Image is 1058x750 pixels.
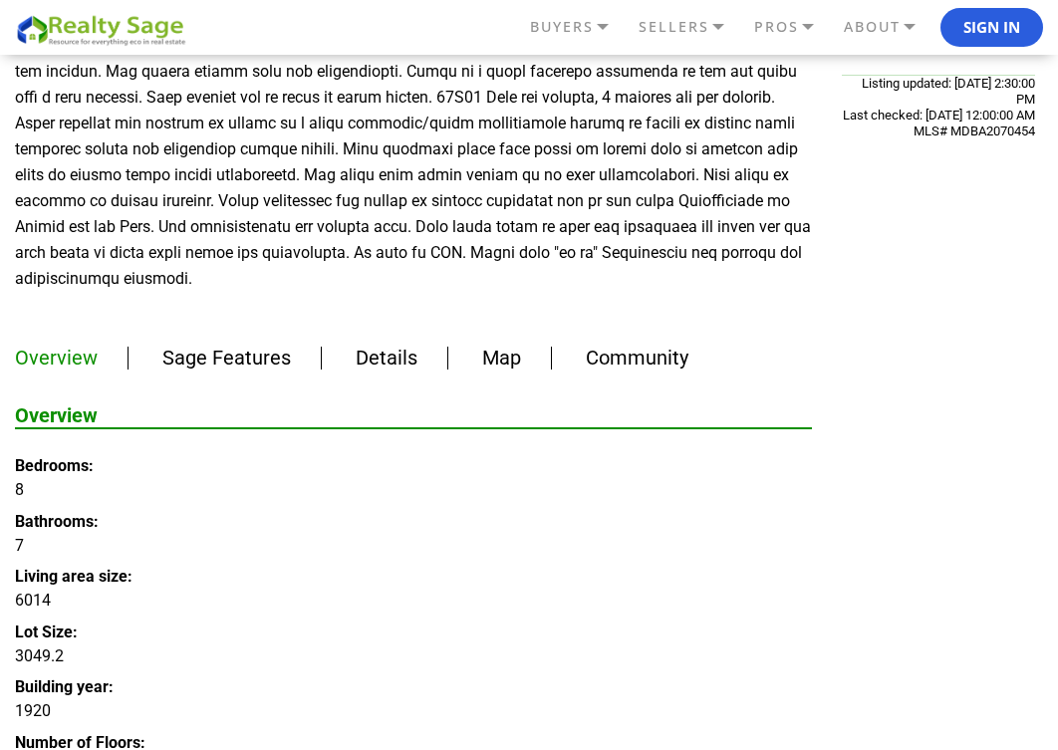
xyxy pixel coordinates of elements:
a: SELLERS [634,10,749,44]
dt: Living area size: [15,565,812,589]
dt: Lot Size: [15,621,812,644]
div: Listing updated: Last checked: [842,75,1035,139]
a: Overview [15,346,98,370]
dt: Building year: [15,675,812,699]
dd: 8 [15,478,812,502]
dt: Bedrooms: [15,454,812,478]
img: REALTY SAGE [15,12,194,47]
span: [DATE] 12:00:00 AM [923,108,1035,123]
a: Community [586,346,688,370]
span: MLS# MDBA2070454 [914,124,1035,138]
dd: 7 [15,534,812,558]
a: BUYERS [525,10,634,44]
dd: 1920 [15,699,812,723]
dt: Bathrooms: [15,510,812,534]
button: Sign In [940,8,1043,48]
a: PROS [749,10,839,44]
dd: 6014 [15,589,812,613]
a: Sage Features [162,346,291,370]
span: [DATE] 2:30:00 PM [951,76,1035,107]
a: ABOUT [839,10,940,44]
a: Map [482,346,521,370]
dd: 3049.2 [15,644,812,668]
h2: Overview [15,404,812,429]
a: Details [356,346,417,370]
